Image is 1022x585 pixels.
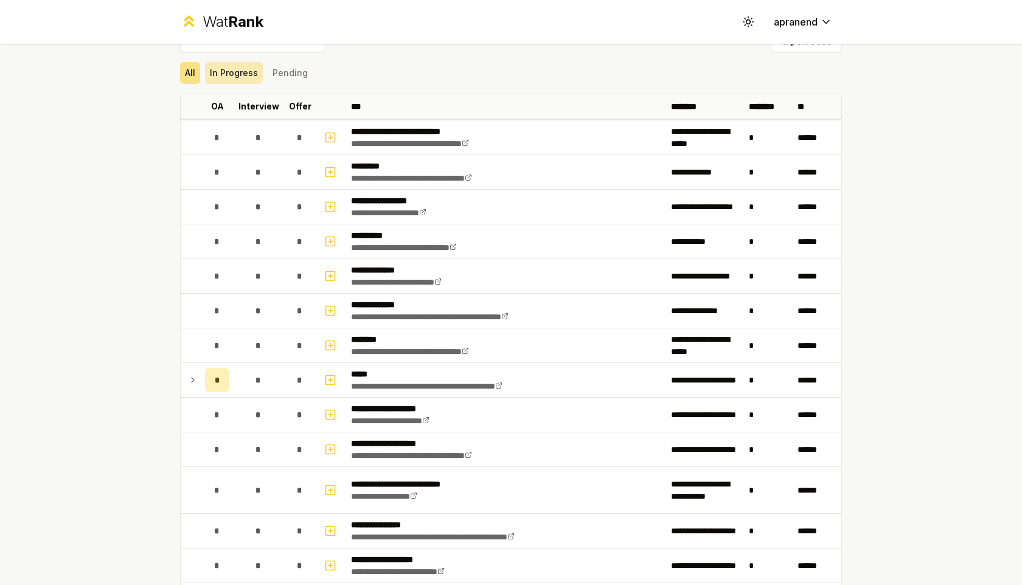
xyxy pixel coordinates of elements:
[211,100,224,112] p: OA
[774,15,818,29] span: apranend
[764,11,842,33] button: apranend
[228,13,263,30] span: Rank
[238,100,279,112] p: Interview
[289,100,311,112] p: Offer
[205,62,263,84] button: In Progress
[180,62,200,84] button: All
[180,12,263,32] a: WatRank
[203,12,263,32] div: Wat
[268,62,313,84] button: Pending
